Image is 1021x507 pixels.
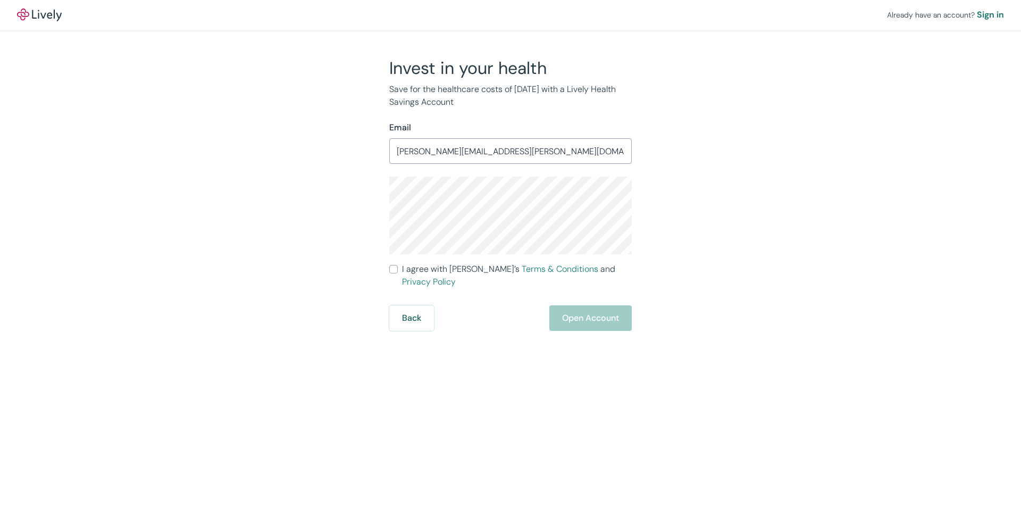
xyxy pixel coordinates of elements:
a: Sign in [977,9,1004,21]
div: Already have an account? [887,9,1004,21]
h2: Invest in your health [389,57,632,79]
p: Save for the healthcare costs of [DATE] with a Lively Health Savings Account [389,83,632,109]
a: Privacy Policy [402,276,456,287]
button: Back [389,305,434,331]
img: Lively [17,9,62,21]
a: LivelyLively [17,9,62,21]
span: I agree with [PERSON_NAME]’s and [402,263,632,288]
a: Terms & Conditions [522,263,598,275]
label: Email [389,121,411,134]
